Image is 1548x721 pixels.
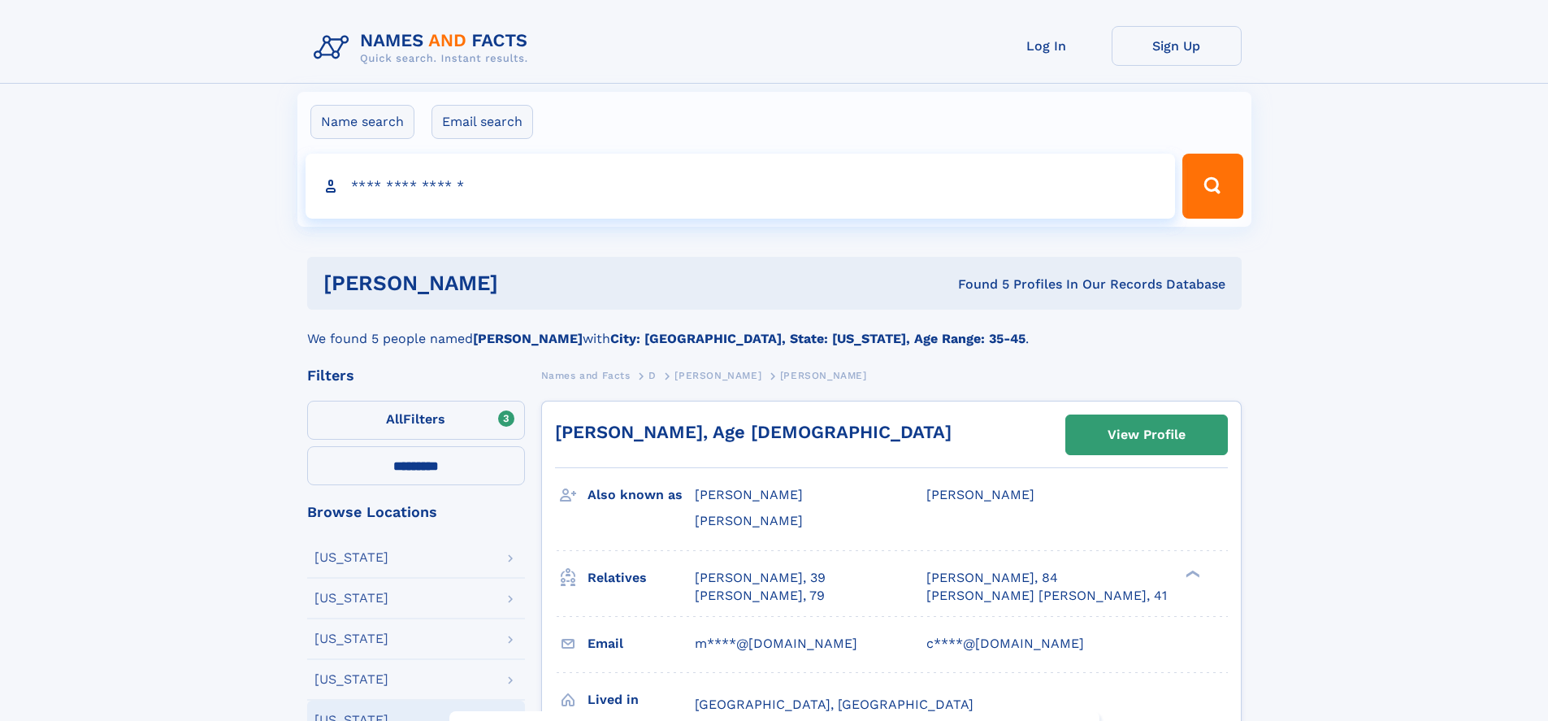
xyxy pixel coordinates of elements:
div: [US_STATE] [314,592,388,605]
b: [PERSON_NAME] [473,331,583,346]
div: ❯ [1182,568,1201,579]
h1: [PERSON_NAME] [323,273,728,293]
a: [PERSON_NAME], 39 [695,569,826,587]
input: search input [306,154,1176,219]
a: Sign Up [1112,26,1242,66]
label: Filters [307,401,525,440]
span: [GEOGRAPHIC_DATA], [GEOGRAPHIC_DATA] [695,697,973,712]
button: Search Button [1182,154,1242,219]
div: Filters [307,368,525,383]
b: City: [GEOGRAPHIC_DATA], State: [US_STATE], Age Range: 35-45 [610,331,1025,346]
a: [PERSON_NAME], 84 [926,569,1058,587]
h3: Relatives [588,564,695,592]
h3: Also known as [588,481,695,509]
div: [US_STATE] [314,673,388,686]
span: [PERSON_NAME] [695,513,803,528]
a: [PERSON_NAME] [674,365,761,385]
a: D [648,365,657,385]
span: [PERSON_NAME] [674,370,761,381]
a: [PERSON_NAME], Age [DEMOGRAPHIC_DATA] [555,422,952,442]
div: Found 5 Profiles In Our Records Database [728,276,1225,293]
div: [US_STATE] [314,551,388,564]
label: Name search [310,105,414,139]
a: View Profile [1066,415,1227,454]
a: Log In [982,26,1112,66]
div: Browse Locations [307,505,525,519]
a: [PERSON_NAME] [PERSON_NAME], 41 [926,587,1167,605]
span: D [648,370,657,381]
div: [US_STATE] [314,632,388,645]
div: View Profile [1108,416,1186,454]
span: [PERSON_NAME] [926,487,1034,502]
h3: Email [588,630,695,658]
div: We found 5 people named with . [307,310,1242,349]
a: [PERSON_NAME], 79 [695,587,825,605]
span: [PERSON_NAME] [695,487,803,502]
label: Email search [431,105,533,139]
span: [PERSON_NAME] [780,370,867,381]
img: Logo Names and Facts [307,26,541,70]
span: All [386,411,403,427]
a: Names and Facts [541,365,631,385]
h3: Lived in [588,686,695,714]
